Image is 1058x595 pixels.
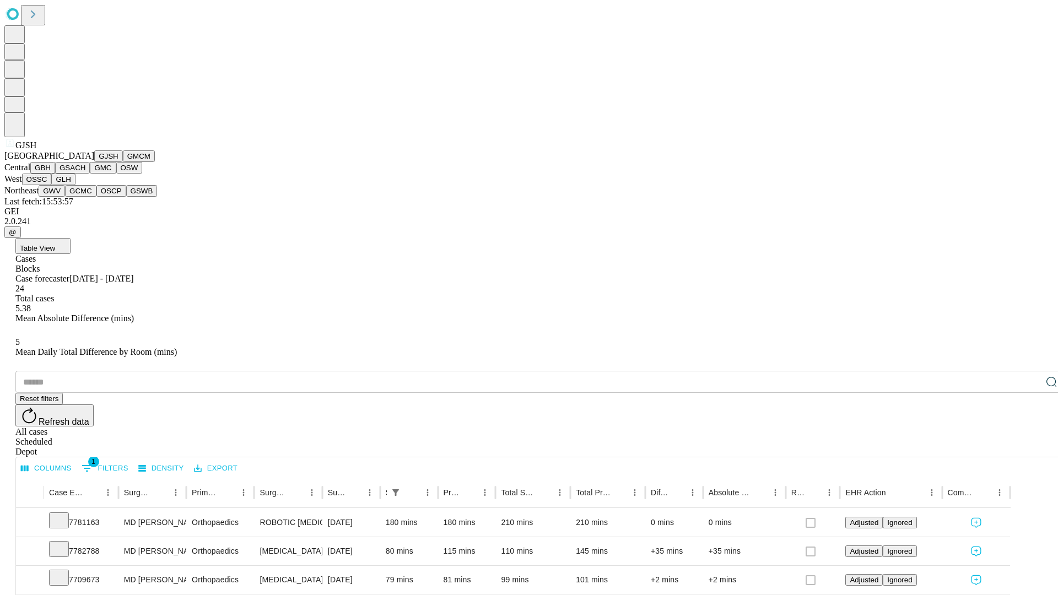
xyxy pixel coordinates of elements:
[444,537,490,565] div: 115 mins
[386,488,387,497] div: Scheduled In Room Duration
[49,509,113,537] div: 7781163
[65,185,96,197] button: GCMC
[15,304,31,313] span: 5.38
[192,566,249,594] div: Orthopaedics
[192,488,219,497] div: Primary Service
[236,485,251,500] button: Menu
[328,488,346,497] div: Surgery Date
[260,566,316,594] div: [MEDICAL_DATA] WITH [MEDICAL_DATA] REPAIR
[153,485,168,500] button: Sort
[15,294,54,303] span: Total cases
[94,150,123,162] button: GJSH
[49,537,113,565] div: 7782788
[670,485,685,500] button: Sort
[651,488,668,497] div: Difference
[752,485,768,500] button: Sort
[49,566,113,594] div: 7709673
[191,460,240,477] button: Export
[501,488,536,497] div: Total Scheduled Duration
[260,488,287,497] div: Surgery Name
[887,485,903,500] button: Sort
[51,174,75,185] button: GLH
[4,226,21,238] button: @
[289,485,304,500] button: Sort
[845,574,883,586] button: Adjusted
[15,313,134,323] span: Mean Absolute Difference (mins)
[15,274,69,283] span: Case forecaster
[347,485,362,500] button: Sort
[88,456,99,467] span: 1
[806,485,822,500] button: Sort
[685,485,700,500] button: Menu
[768,485,783,500] button: Menu
[124,488,152,497] div: Surgeon Name
[20,244,55,252] span: Table View
[15,347,177,356] span: Mean Daily Total Difference by Room (mins)
[22,174,52,185] button: OSSC
[15,238,71,254] button: Table View
[388,485,403,500] div: 1 active filter
[845,517,883,528] button: Adjusted
[20,394,58,403] span: Reset filters
[21,513,38,533] button: Expand
[79,459,131,477] button: Show filters
[924,485,940,500] button: Menu
[709,566,780,594] div: +2 mins
[883,574,916,586] button: Ignored
[651,537,698,565] div: +35 mins
[576,509,640,537] div: 210 mins
[192,509,249,537] div: Orthopaedics
[501,537,565,565] div: 110 mins
[948,488,975,497] div: Comments
[404,485,420,500] button: Sort
[126,185,158,197] button: GSWB
[850,576,878,584] span: Adjusted
[444,509,490,537] div: 180 mins
[39,417,89,426] span: Refresh data
[612,485,627,500] button: Sort
[651,509,698,537] div: 0 mins
[386,509,433,537] div: 180 mins
[501,566,565,594] div: 99 mins
[220,485,236,500] button: Sort
[15,404,94,426] button: Refresh data
[260,537,316,565] div: [MEDICAL_DATA] [MEDICAL_DATA]
[976,485,992,500] button: Sort
[4,186,39,195] span: Northeast
[69,274,133,283] span: [DATE] - [DATE]
[388,485,403,500] button: Show filters
[15,393,63,404] button: Reset filters
[386,537,433,565] div: 80 mins
[21,542,38,561] button: Expand
[850,547,878,555] span: Adjusted
[420,485,435,500] button: Menu
[260,509,316,537] div: ROBOTIC [MEDICAL_DATA] KNEE TOTAL
[576,488,611,497] div: Total Predicted Duration
[15,140,36,150] span: GJSH
[576,537,640,565] div: 145 mins
[39,185,65,197] button: GWV
[501,509,565,537] div: 210 mins
[21,571,38,590] button: Expand
[362,485,377,500] button: Menu
[328,509,375,537] div: [DATE]
[552,485,568,500] button: Menu
[4,174,22,183] span: West
[30,162,55,174] button: GBH
[462,485,477,500] button: Sort
[887,576,912,584] span: Ignored
[123,150,155,162] button: GMCM
[124,537,181,565] div: MD [PERSON_NAME] [PERSON_NAME] Md
[9,228,17,236] span: @
[709,509,780,537] div: 0 mins
[845,488,886,497] div: EHR Action
[15,284,24,293] span: 24
[4,151,94,160] span: [GEOGRAPHIC_DATA]
[124,509,181,537] div: MD [PERSON_NAME] [PERSON_NAME] Md
[124,566,181,594] div: MD [PERSON_NAME] [PERSON_NAME] Md
[90,162,116,174] button: GMC
[887,518,912,527] span: Ignored
[4,207,1054,217] div: GEI
[709,537,780,565] div: +35 mins
[883,545,916,557] button: Ignored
